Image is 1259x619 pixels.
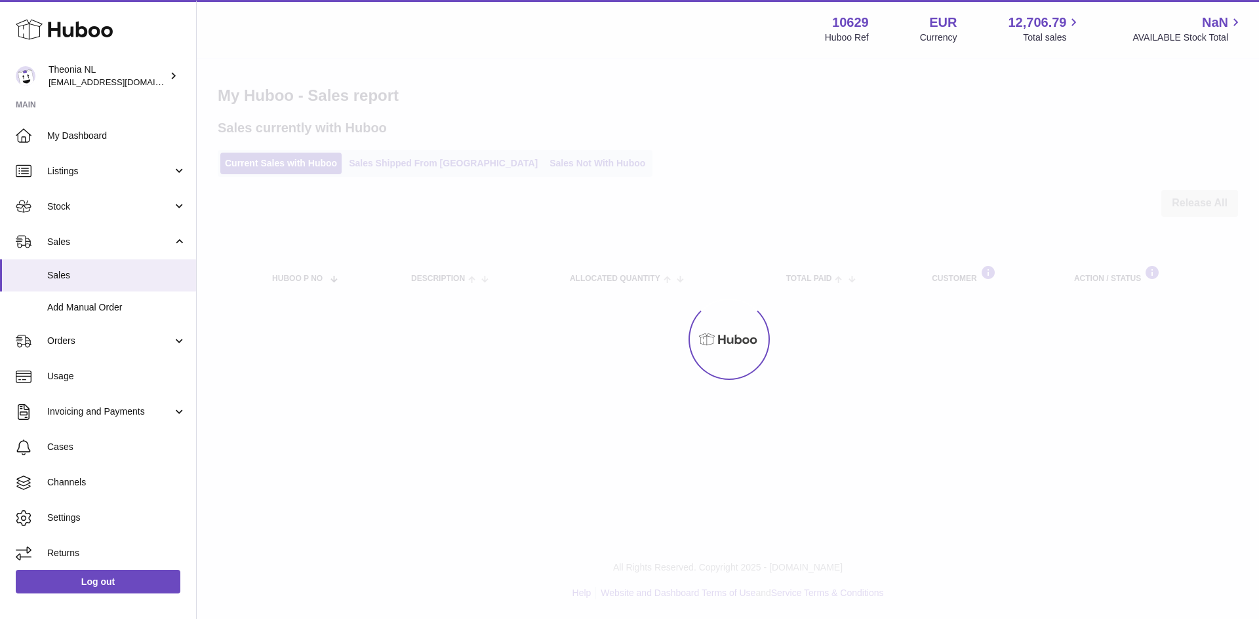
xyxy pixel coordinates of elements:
span: Total sales [1023,31,1081,44]
span: Listings [47,165,172,178]
img: info@wholesomegoods.eu [16,66,35,86]
span: AVAILABLE Stock Total [1132,31,1243,44]
a: NaN AVAILABLE Stock Total [1132,14,1243,44]
span: 12,706.79 [1008,14,1066,31]
span: NaN [1202,14,1228,31]
span: Orders [47,335,172,347]
a: Log out [16,570,180,593]
span: Returns [47,547,186,559]
strong: 10629 [832,14,869,31]
span: Sales [47,236,172,248]
span: Cases [47,441,186,453]
div: Theonia NL [49,64,167,88]
span: Stock [47,200,172,213]
span: Sales [47,269,186,282]
a: 12,706.79 Total sales [1008,14,1081,44]
span: Channels [47,476,186,489]
div: Currency [920,31,957,44]
div: Huboo Ref [825,31,869,44]
span: Add Manual Order [47,301,186,314]
span: Usage [47,370,186,383]
strong: EUR [929,14,957,31]
span: Settings [47,512,186,524]
span: My Dashboard [47,130,186,142]
span: Invoicing and Payments [47,405,172,418]
span: [EMAIL_ADDRESS][DOMAIN_NAME] [49,77,193,87]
